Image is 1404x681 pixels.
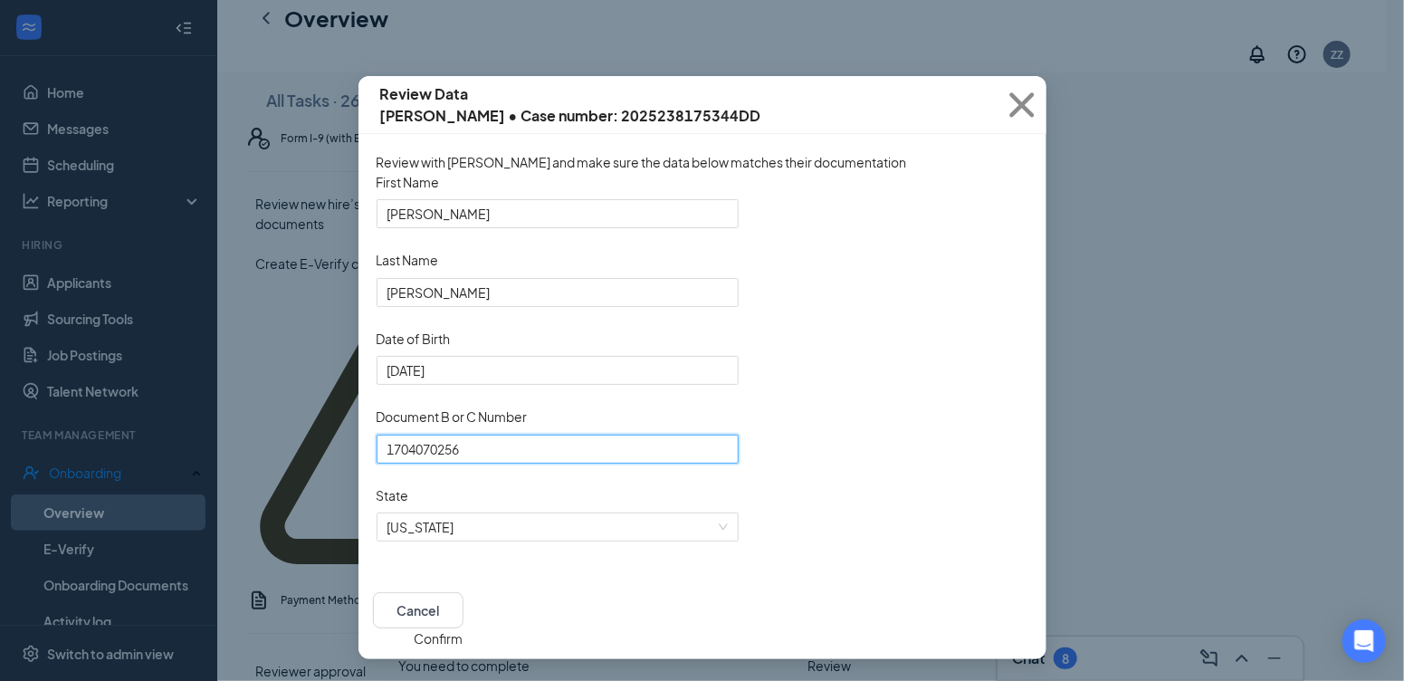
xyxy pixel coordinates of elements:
[377,329,451,349] span: Date of Birth
[380,106,761,126] span: [PERSON_NAME] • Case number: 2025238175344DD
[998,81,1046,129] svg: Cross
[373,592,463,628] button: Cancel
[380,84,761,104] span: Review Data
[377,485,409,505] span: State
[415,628,463,648] button: Confirm
[998,76,1046,134] button: Close
[387,360,724,380] input: 1994-07-23
[1342,619,1386,663] div: Open Intercom Messenger
[377,172,440,192] span: First Name
[377,154,907,170] span: Review with [PERSON_NAME] and make sure the data below matches their documentation
[387,513,728,541] span: Nevada
[377,407,528,427] span: Document B or C Number
[377,250,439,270] span: Last Name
